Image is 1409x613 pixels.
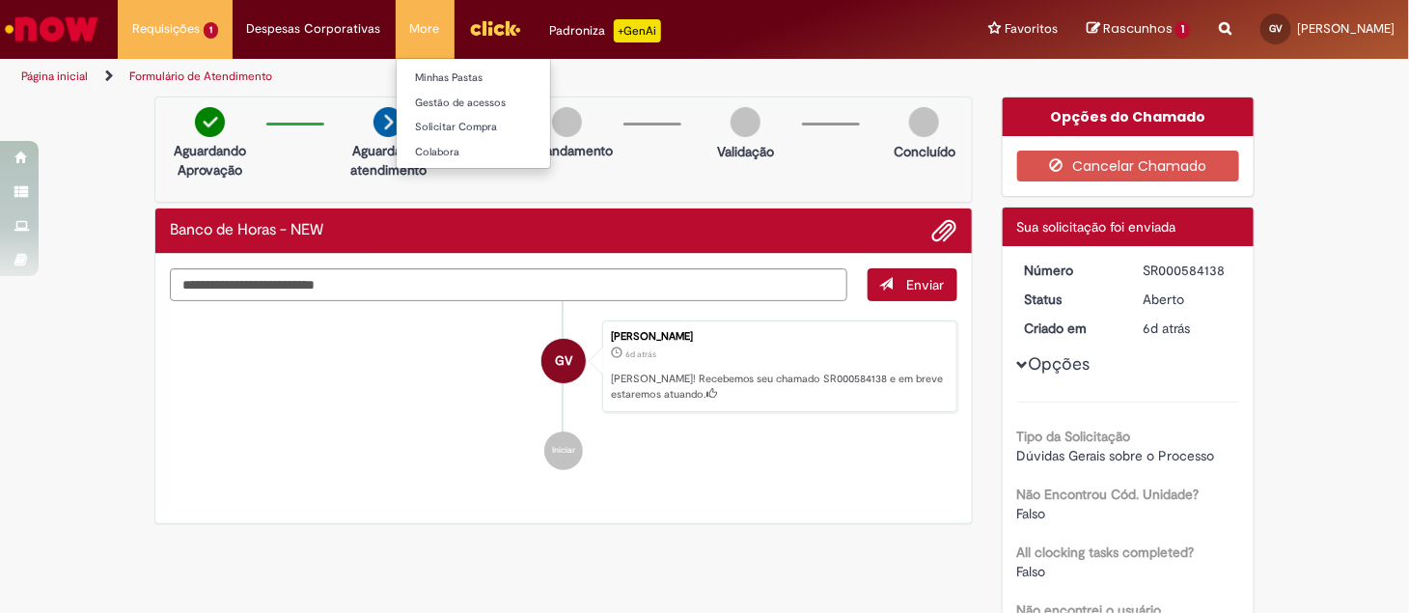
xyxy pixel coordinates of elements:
[1143,319,1232,338] div: 24/09/2025 11:35:28
[550,19,661,42] div: Padroniza
[1010,319,1129,338] dt: Criado em
[731,107,760,137] img: img-circle-grey.png
[195,107,225,137] img: check-circle-green.png
[396,58,551,169] ul: More
[1143,261,1232,280] div: SR000584138
[1017,151,1240,181] button: Cancelar Chamado
[21,69,88,84] a: Página inicial
[1143,320,1190,337] time: 24/09/2025 11:35:28
[1087,20,1190,39] a: Rascunhos
[2,10,101,48] img: ServiceNow
[132,19,200,39] span: Requisições
[1017,486,1200,503] b: Não Encontrou Cód. Unidade?
[1103,19,1173,38] span: Rascunhos
[247,19,381,39] span: Despesas Corporativas
[1017,543,1195,561] b: All clocking tasks completed?
[373,107,403,137] img: arrow-next.png
[1017,563,1046,580] span: Falso
[932,218,957,243] button: Adicionar anexos
[541,339,586,383] div: Giovanna Gasparelo Vallim
[397,93,609,114] a: Gestão de acessos
[552,107,582,137] img: img-circle-grey.png
[129,69,272,84] a: Formulário de Atendimento
[1017,218,1176,236] span: Sua solicitação foi enviada
[1269,22,1283,35] span: GV
[611,331,947,343] div: [PERSON_NAME]
[522,141,613,160] p: Em andamento
[1010,290,1129,309] dt: Status
[1010,261,1129,280] dt: Número
[397,117,609,138] a: Solicitar Compra
[397,68,609,89] a: Minhas Pastas
[342,141,435,180] p: Aguardando atendimento
[1297,20,1395,37] span: [PERSON_NAME]
[625,348,656,360] span: 6d atrás
[410,19,440,39] span: More
[555,338,572,384] span: GV
[614,19,661,42] p: +GenAi
[611,372,947,402] p: [PERSON_NAME]! Recebemos seu chamado SR000584138 e em breve estaremos atuando.
[170,320,957,413] li: Giovanna Gasparelo Vallim
[907,276,945,293] span: Enviar
[1017,447,1215,464] span: Dúvidas Gerais sobre o Processo
[14,59,925,95] ul: Trilhas de página
[1143,320,1190,337] span: 6d atrás
[204,22,218,39] span: 1
[1005,19,1058,39] span: Favoritos
[170,222,323,239] h2: Banco de Horas - NEW Histórico de tíquete
[397,142,609,163] a: Colabora
[1143,290,1232,309] div: Aberto
[909,107,939,137] img: img-circle-grey.png
[1017,505,1046,522] span: Falso
[163,141,257,180] p: Aguardando Aprovação
[469,14,521,42] img: click_logo_yellow_360x200.png
[1017,428,1131,445] b: Tipo da Solicitação
[170,301,957,490] ul: Histórico de tíquete
[868,268,957,301] button: Enviar
[1175,21,1190,39] span: 1
[894,142,955,161] p: Concluído
[717,142,774,161] p: Validação
[1003,98,1255,136] div: Opções do Chamado
[170,268,847,301] textarea: Digite sua mensagem aqui...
